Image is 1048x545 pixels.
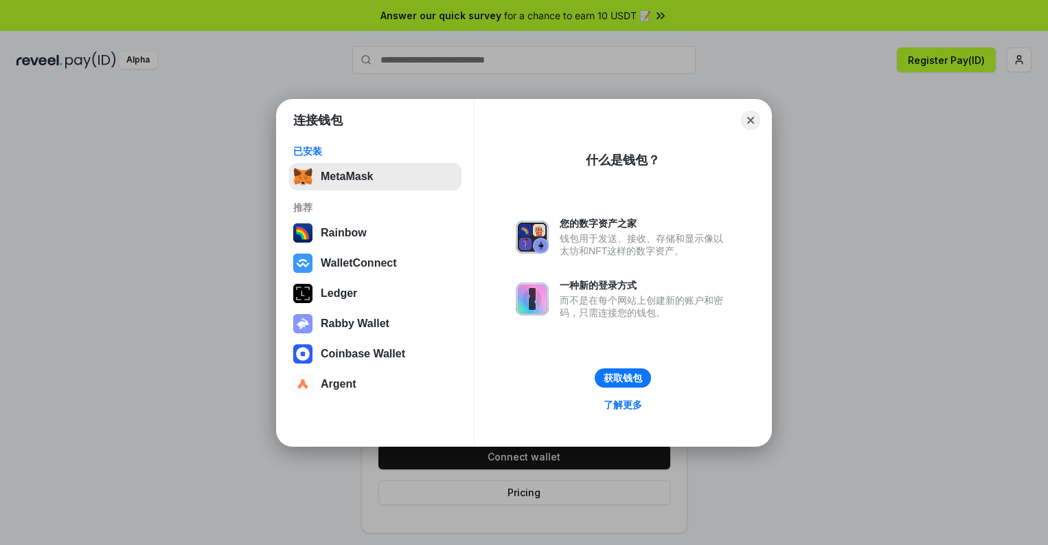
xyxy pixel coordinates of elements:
button: Close [741,111,760,130]
button: Rainbow [289,219,462,247]
button: Rabby Wallet [289,310,462,337]
div: MetaMask [321,170,373,183]
div: Rainbow [321,227,367,239]
button: MetaMask [289,163,462,190]
button: 获取钱包 [595,368,651,388]
img: svg+xml,%3Csvg%20width%3D%2228%22%20height%3D%2228%22%20viewBox%3D%220%200%2028%2028%22%20fill%3D... [293,254,312,273]
img: svg+xml,%3Csvg%20width%3D%2228%22%20height%3D%2228%22%20viewBox%3D%220%200%2028%2028%22%20fill%3D... [293,344,312,364]
img: svg+xml,%3Csvg%20width%3D%2228%22%20height%3D%2228%22%20viewBox%3D%220%200%2028%2028%22%20fill%3D... [293,375,312,394]
div: 了解更多 [604,399,642,411]
div: 而不是在每个网站上创建新的账户和密码，只需连接您的钱包。 [560,294,730,319]
div: 推荐 [293,201,457,214]
img: svg+xml,%3Csvg%20xmlns%3D%22http%3A%2F%2Fwww.w3.org%2F2000%2Fsvg%22%20fill%3D%22none%22%20viewBox... [516,282,549,315]
div: 钱包用于发送、接收、存储和显示像以太坊和NFT这样的数字资产。 [560,232,730,257]
img: svg+xml,%3Csvg%20xmlns%3D%22http%3A%2F%2Fwww.w3.org%2F2000%2Fsvg%22%20fill%3D%22none%22%20viewBox... [293,314,312,333]
img: svg+xml,%3Csvg%20xmlns%3D%22http%3A%2F%2Fwww.w3.org%2F2000%2Fsvg%22%20width%3D%2228%22%20height%3... [293,284,312,303]
a: 了解更多 [595,396,650,414]
button: WalletConnect [289,249,462,277]
div: Rabby Wallet [321,318,389,330]
div: WalletConnect [321,257,397,269]
div: Coinbase Wallet [321,348,405,360]
button: Coinbase Wallet [289,340,462,368]
button: Ledger [289,280,462,307]
img: svg+xml,%3Csvg%20fill%3D%22none%22%20height%3D%2233%22%20viewBox%3D%220%200%2035%2033%22%20width%... [293,167,312,186]
div: Ledger [321,287,357,300]
img: svg+xml,%3Csvg%20xmlns%3D%22http%3A%2F%2Fwww.w3.org%2F2000%2Fsvg%22%20fill%3D%22none%22%20viewBox... [516,221,549,254]
button: Argent [289,370,462,398]
h1: 连接钱包 [293,112,343,129]
div: 什么是钱包？ [586,152,660,168]
div: Argent [321,378,356,390]
img: svg+xml,%3Csvg%20width%3D%22120%22%20height%3D%22120%22%20viewBox%3D%220%200%20120%20120%22%20fil... [293,223,312,243]
div: 您的数字资产之家 [560,217,730,230]
div: 已安装 [293,145,457,157]
div: 获取钱包 [604,372,642,384]
div: 一种新的登录方式 [560,279,730,291]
